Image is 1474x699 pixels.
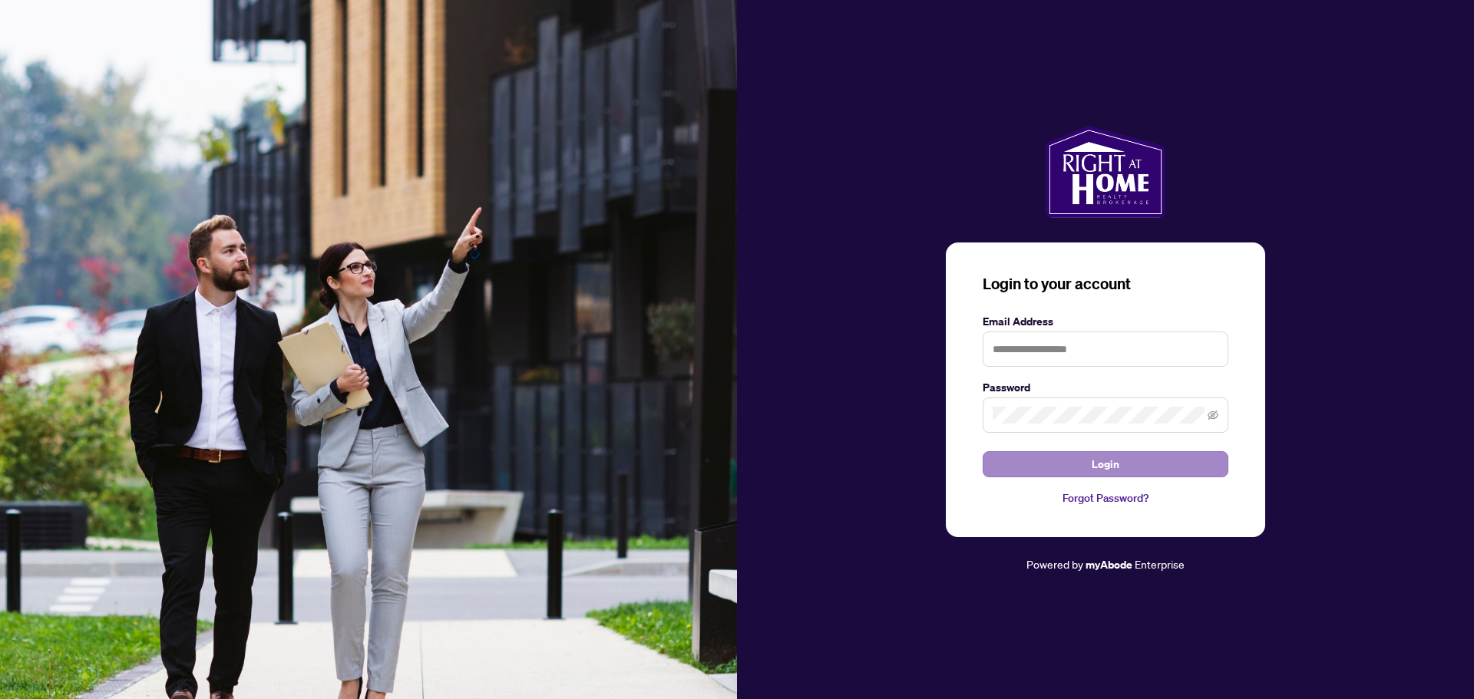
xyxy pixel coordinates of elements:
[1026,557,1083,571] span: Powered by
[983,490,1228,506] a: Forgot Password?
[1046,126,1165,218] img: ma-logo
[983,313,1228,330] label: Email Address
[1086,556,1132,573] a: myAbode
[1208,410,1218,420] span: eye-invisible
[983,273,1228,295] h3: Login to your account
[983,379,1228,396] label: Password
[983,451,1228,477] button: Login
[1135,557,1185,571] span: Enterprise
[1092,452,1119,476] span: Login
